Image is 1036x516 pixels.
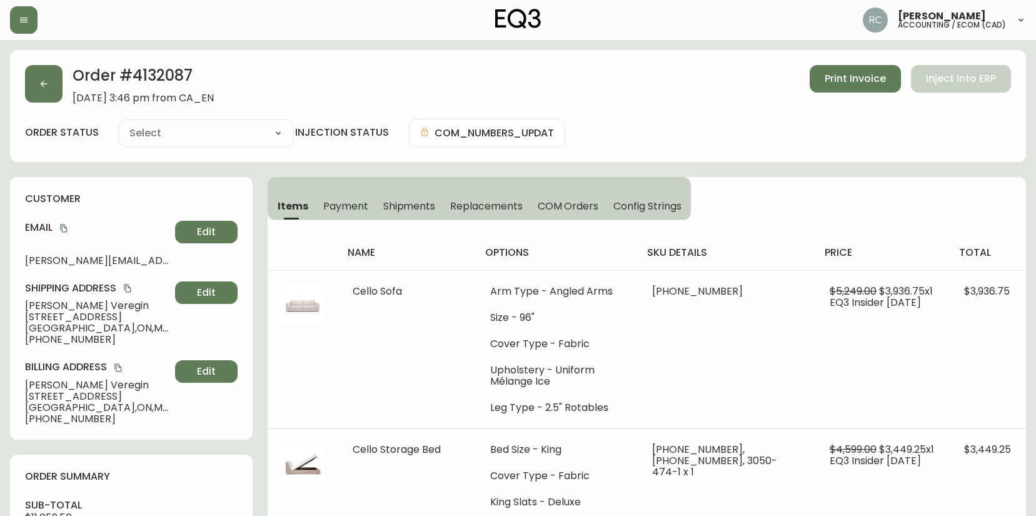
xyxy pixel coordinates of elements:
[73,65,214,93] h2: Order # 4132087
[490,312,622,323] li: Size - 96"
[25,281,170,295] h4: Shipping Address
[652,284,743,298] span: [PHONE_NUMBER]
[353,284,402,298] span: Cello Sofa
[825,72,886,86] span: Print Invoice
[652,442,777,479] span: [PHONE_NUMBER], [PHONE_NUMBER], 3050-474-1 x 1
[879,442,934,457] span: $3,449.25 x 1
[25,413,170,425] span: [PHONE_NUMBER]
[295,126,389,139] h4: injection status
[810,65,901,93] button: Print Invoice
[112,362,124,374] button: copy
[58,222,70,235] button: copy
[348,246,465,260] h4: name
[830,284,877,298] span: $5,249.00
[964,442,1011,457] span: $3,449.25
[278,200,308,213] span: Items
[825,246,939,260] h4: price
[490,497,622,508] li: King Slats - Deluxe
[25,323,170,334] span: [GEOGRAPHIC_DATA] , ON , M4X 1V7 , CA
[25,255,170,266] span: [PERSON_NAME][EMAIL_ADDRESS][DOMAIN_NAME]
[490,444,622,455] li: Bed Size - King
[25,311,170,323] span: [STREET_ADDRESS]
[25,300,170,311] span: [PERSON_NAME] Veregin
[197,225,216,239] span: Edit
[613,200,681,213] span: Config Strings
[175,221,238,243] button: Edit
[830,295,921,310] span: EQ3 Insider [DATE]
[25,380,170,391] span: [PERSON_NAME] Veregin
[490,338,622,350] li: Cover Type - Fabric
[25,334,170,345] span: [PHONE_NUMBER]
[25,126,99,139] label: order status
[25,391,170,402] span: [STREET_ADDRESS]
[647,246,805,260] h4: sku details
[450,200,522,213] span: Replacements
[863,8,888,33] img: f4ba4e02bd060be8f1386e3ca455bd0e
[175,360,238,383] button: Edit
[490,402,622,413] li: Leg Type - 2.5" Rotables
[197,365,216,378] span: Edit
[197,286,216,300] span: Edit
[283,444,323,484] img: 45241420-8630-4ac5-a831-cec8f4bef19eOptional[cello-queen-fabric-storage-bed].jpg
[25,402,170,413] span: [GEOGRAPHIC_DATA] , ON , M4T 1E3 , CA
[25,360,170,374] h4: Billing Address
[175,281,238,304] button: Edit
[25,498,238,512] h4: sub-total
[25,192,238,206] h4: customer
[959,246,1016,260] h4: total
[538,200,599,213] span: COM Orders
[964,284,1010,298] span: $3,936.75
[830,453,921,468] span: EQ3 Insider [DATE]
[323,200,368,213] span: Payment
[898,21,1006,29] h5: accounting / ecom (cad)
[490,286,622,297] li: Arm Type - Angled Arms
[25,221,170,235] h4: Email
[898,11,986,21] span: [PERSON_NAME]
[485,246,627,260] h4: options
[383,200,436,213] span: Shipments
[121,282,134,295] button: copy
[25,470,238,483] h4: order summary
[490,365,622,387] li: Upholstery - Uniform Mélange Ice
[283,286,323,326] img: c5d2ca1b-892c-4fd1-9775-0a61c35ceee8.jpg
[353,442,441,457] span: Cello Storage Bed
[495,9,541,29] img: logo
[879,284,933,298] span: $3,936.75 x 1
[490,470,622,482] li: Cover Type - Fabric
[830,442,877,457] span: $4,599.00
[73,93,214,104] span: [DATE] 3:46 pm from CA_EN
